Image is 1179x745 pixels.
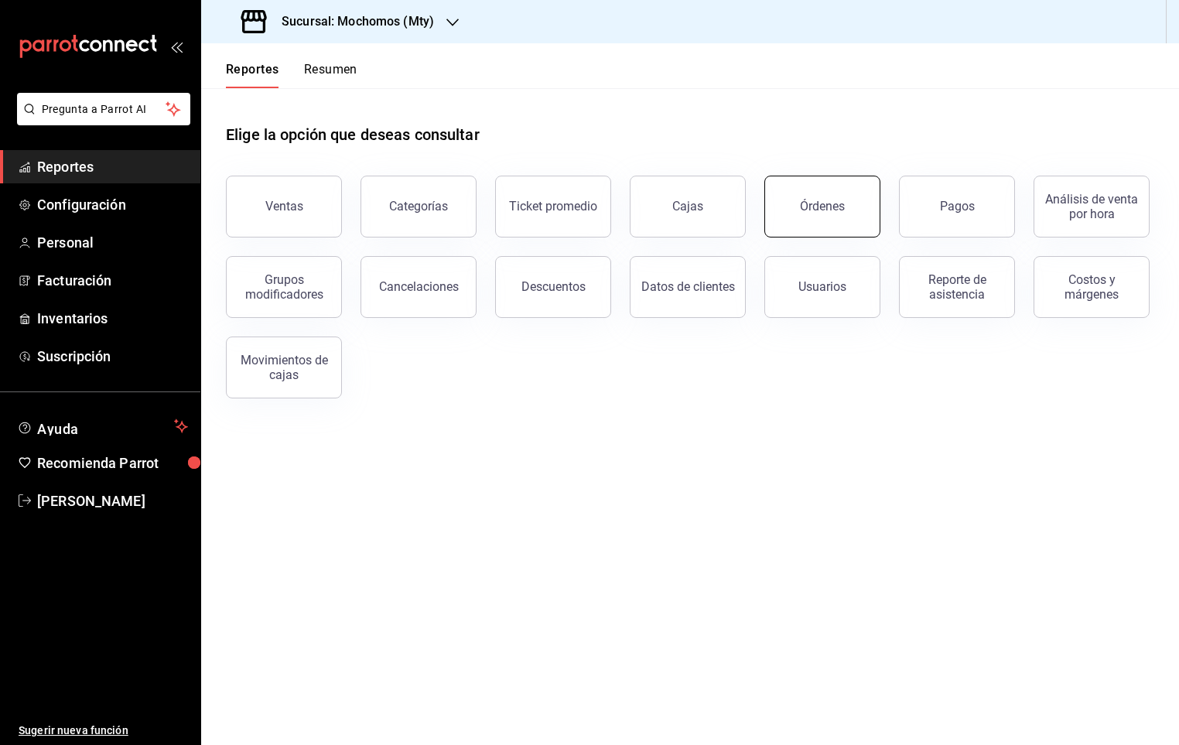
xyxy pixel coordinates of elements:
[630,256,746,318] button: Datos de clientes
[495,176,611,238] button: Ticket promedio
[226,62,357,88] div: navigation tabs
[37,417,168,436] span: Ayuda
[37,490,188,511] span: [PERSON_NAME]
[236,272,332,302] div: Grupos modificadores
[800,199,845,214] div: Órdenes
[37,453,188,473] span: Recomienda Parrot
[509,199,597,214] div: Ticket promedio
[764,176,880,238] button: Órdenes
[764,256,880,318] button: Usuarios
[798,279,846,294] div: Usuarios
[226,337,342,398] button: Movimientos de cajas
[630,176,746,238] button: Cajas
[899,256,1015,318] button: Reporte de asistencia
[265,199,303,214] div: Ventas
[11,112,190,128] a: Pregunta a Parrot AI
[37,270,188,291] span: Facturación
[17,93,190,125] button: Pregunta a Parrot AI
[521,279,586,294] div: Descuentos
[389,199,448,214] div: Categorías
[226,62,279,88] button: Reportes
[37,156,188,177] span: Reportes
[909,272,1005,302] div: Reporte de asistencia
[379,279,459,294] div: Cancelaciones
[1034,256,1150,318] button: Costos y márgenes
[226,176,342,238] button: Ventas
[269,12,434,31] h3: Sucursal: Mochomos (Mty)
[37,194,188,215] span: Configuración
[226,123,480,146] h1: Elige la opción que deseas consultar
[236,353,332,382] div: Movimientos de cajas
[361,176,477,238] button: Categorías
[19,723,188,739] span: Sugerir nueva función
[37,346,188,367] span: Suscripción
[1044,192,1140,221] div: Análisis de venta por hora
[641,279,735,294] div: Datos de clientes
[304,62,357,88] button: Resumen
[899,176,1015,238] button: Pagos
[42,101,166,118] span: Pregunta a Parrot AI
[672,199,703,214] div: Cajas
[1034,176,1150,238] button: Análisis de venta por hora
[226,256,342,318] button: Grupos modificadores
[37,232,188,253] span: Personal
[495,256,611,318] button: Descuentos
[37,308,188,329] span: Inventarios
[1044,272,1140,302] div: Costos y márgenes
[170,40,183,53] button: open_drawer_menu
[940,199,975,214] div: Pagos
[361,256,477,318] button: Cancelaciones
